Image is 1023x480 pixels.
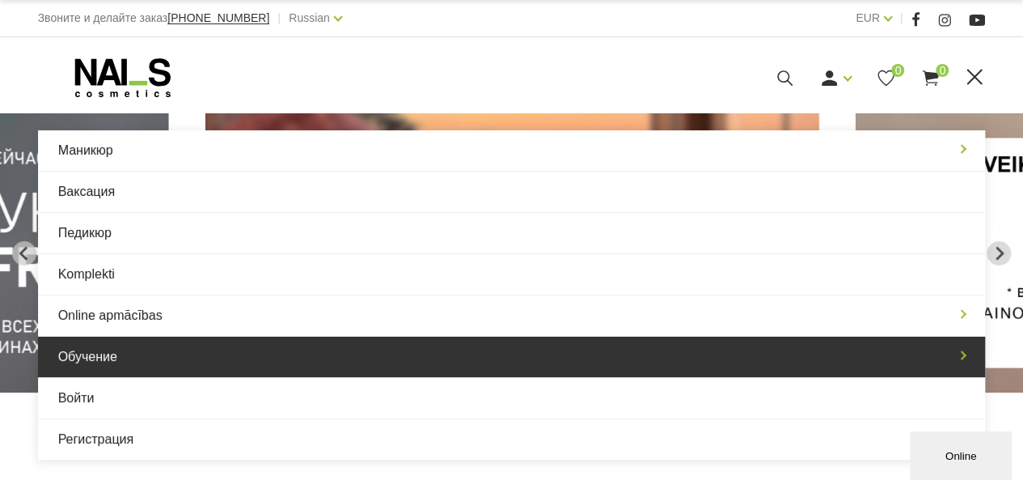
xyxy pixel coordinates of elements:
span: | [277,8,281,28]
a: Педикюр [38,213,986,253]
span: | [900,8,903,28]
a: Online apmācības [38,295,986,336]
button: Previous slide [12,241,36,265]
a: Регистрация [38,419,986,460]
a: Komplekti [38,254,986,295]
div: Звоните и делайте заказ [38,8,270,28]
button: Next slide [987,241,1011,265]
a: Ваксация [38,172,986,212]
span: 0 [936,64,949,77]
a: Russian [289,8,330,28]
a: [PHONE_NUMBER] [167,12,269,24]
a: Маникюр [38,130,986,171]
a: EUR [856,8,880,28]
iframe: chat widget [910,428,1015,480]
span: 0 [891,64,904,77]
a: Войти [38,378,986,418]
a: 0 [876,68,896,88]
span: [PHONE_NUMBER] [167,11,269,24]
a: 0 [920,68,941,88]
a: Обучение [38,337,986,377]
